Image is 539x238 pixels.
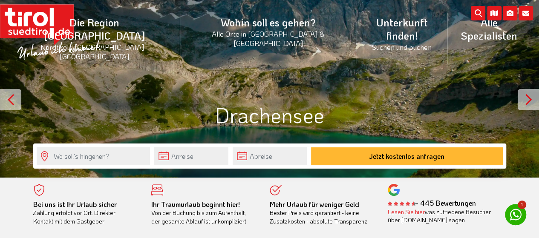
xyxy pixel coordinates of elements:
[487,6,502,20] i: Karte öffnen
[388,208,425,216] a: Lesen Sie hier
[519,6,533,20] i: Kontakt
[180,6,356,57] a: Wohin soll es gehen?Alle Orte in [GEOGRAPHIC_DATA] & [GEOGRAPHIC_DATA]
[33,103,506,126] h1: Drachensee
[151,200,257,226] div: Von der Buchung bis zum Aufenthalt, der gesamte Ablauf ist unkompliziert
[9,6,180,71] a: Die Region [GEOGRAPHIC_DATA]Nordtirol - [GEOGRAPHIC_DATA] - [GEOGRAPHIC_DATA]
[19,42,170,61] small: Nordtirol - [GEOGRAPHIC_DATA] - [GEOGRAPHIC_DATA]
[37,147,150,165] input: Wo soll's hingehen?
[233,147,307,165] input: Abreise
[311,147,503,165] button: Jetzt kostenlos anfragen
[356,6,447,61] a: Unterkunft finden!Suchen und buchen
[518,201,526,209] span: 1
[503,6,517,20] i: Fotogalerie
[270,200,375,226] div: Bester Preis wird garantiert - keine Zusatzkosten - absolute Transparenz
[388,208,493,224] div: was zufriedene Besucher über [DOMAIN_NAME] sagen
[33,200,139,226] div: Zahlung erfolgt vor Ort. Direkter Kontakt mit dem Gastgeber
[447,6,530,52] a: Alle Spezialisten
[270,200,359,209] b: Mehr Urlaub für weniger Geld
[505,204,526,225] a: 1
[366,42,437,52] small: Suchen und buchen
[33,200,117,209] b: Bei uns ist Ihr Urlaub sicher
[151,200,240,209] b: Ihr Traumurlaub beginnt hier!
[388,198,476,207] b: - 445 Bewertungen
[190,29,346,48] small: Alle Orte in [GEOGRAPHIC_DATA] & [GEOGRAPHIC_DATA]
[154,147,228,165] input: Anreise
